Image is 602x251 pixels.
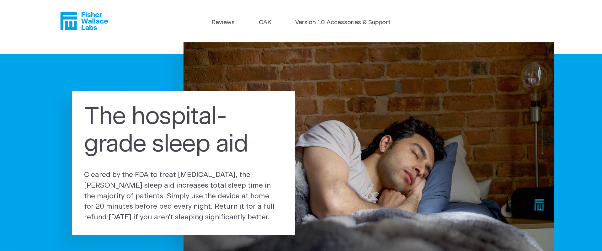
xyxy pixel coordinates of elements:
a: Reviews [211,18,235,27]
a: Version 1.0 Accessories & Support [295,18,391,27]
a: Fisher Wallace [60,12,108,30]
a: OAK [259,18,271,27]
p: Cleared by the FDA to treat [MEDICAL_DATA], the [PERSON_NAME] sleep aid increases total sleep tim... [84,170,283,223]
h1: The hospital-grade sleep aid [84,103,283,158]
